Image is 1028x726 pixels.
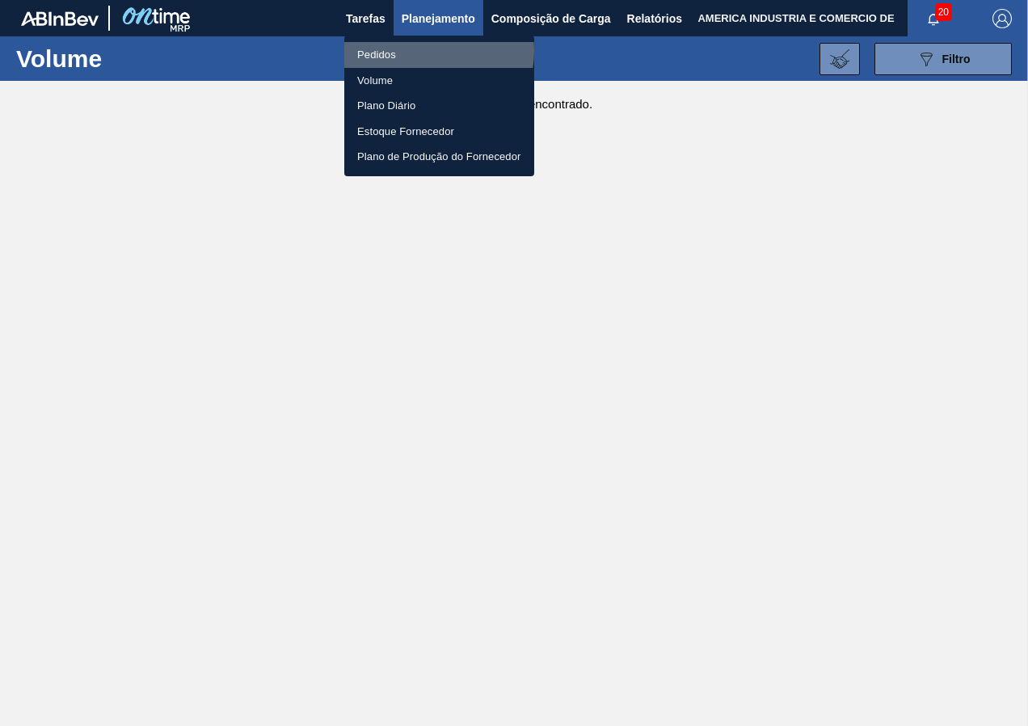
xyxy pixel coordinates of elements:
[344,42,534,68] a: Pedidos
[344,68,534,94] a: Volume
[344,119,534,145] a: Estoque Fornecedor
[344,144,534,170] a: Plano de Produção do Fornecedor
[344,93,534,119] a: Plano Diário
